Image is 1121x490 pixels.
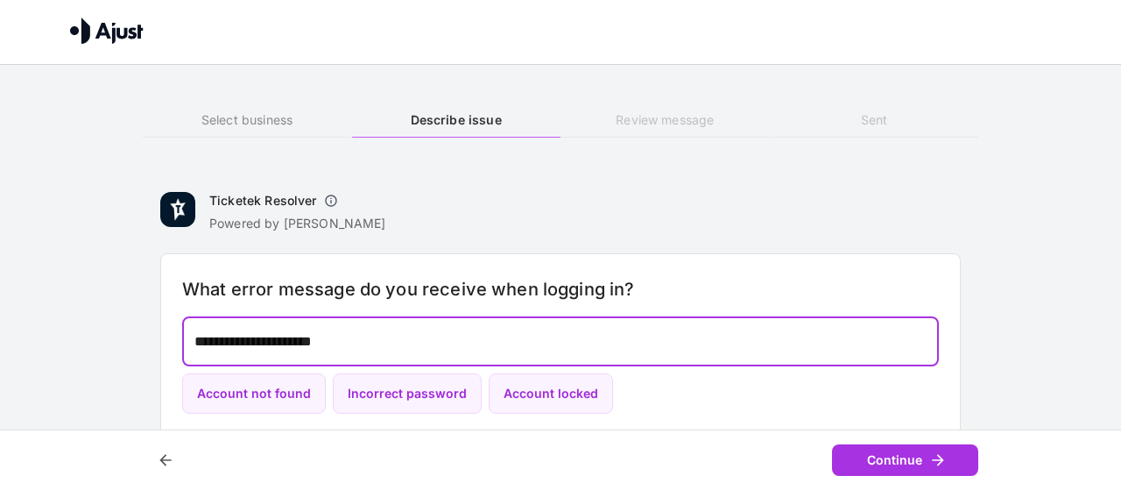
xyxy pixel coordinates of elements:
[333,373,482,415] button: Incorrect password
[489,373,613,415] button: Account locked
[209,215,386,232] p: Powered by [PERSON_NAME]
[209,192,317,209] h6: Ticketek Resolver
[560,110,769,130] h6: Review message
[770,110,978,130] h6: Sent
[143,110,351,130] h6: Select business
[182,373,326,415] button: Account not found
[160,192,195,227] img: Ticketek
[182,275,939,303] h6: What error message do you receive when logging in?
[832,444,978,477] button: Continue
[352,110,560,130] h6: Describe issue
[70,18,144,44] img: Ajust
